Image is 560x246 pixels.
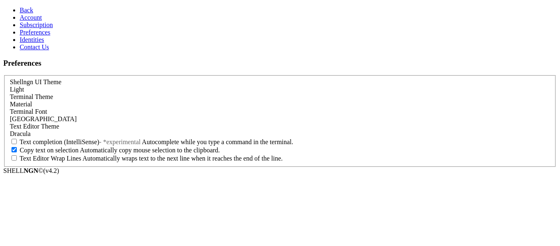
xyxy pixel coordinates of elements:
div: Material [10,101,550,108]
span: SHELL © [3,167,59,174]
a: Preferences [20,29,50,36]
label: Shellngn UI Theme [10,78,61,85]
input: Text Editor Wrap Lines Automatically wraps text to the next line when it reaches the end of the l... [11,155,17,161]
span: [GEOGRAPHIC_DATA] [10,115,77,122]
span: Text Editor Wrap Lines [20,155,81,162]
span: Material [10,101,32,108]
a: Subscription [20,21,53,28]
label: Text Editor Theme [10,123,59,130]
div: [GEOGRAPHIC_DATA] [10,115,550,123]
span: Light [10,86,24,93]
span: Text completion (IntelliSense) [20,138,99,145]
span: Dracula [10,130,31,137]
div: Dracula [10,130,550,138]
h3: Preferences [3,59,557,68]
a: Contact Us [20,44,49,51]
label: Terminal Font [10,108,47,115]
span: Automatically wraps text to the next line when it reaches the end of the line. [82,155,282,162]
label: Terminal Theme [10,93,53,100]
span: Autocomplete while you type a command in the terminal. [142,138,293,145]
div: Light [10,86,550,93]
a: Back [20,7,33,14]
span: 4.2.0 [43,167,59,174]
a: Identities [20,36,44,43]
span: Copy text on selection [20,147,79,154]
input: Copy text on selection Automatically copy mouse selection to the clipboard. [11,147,17,152]
a: Account [20,14,42,21]
input: Text completion (IntelliSense)- *experimental Autocomplete while you type a command in the terminal. [11,139,17,144]
span: - *experimental [99,138,141,145]
span: Automatically copy mouse selection to the clipboard. [80,147,220,154]
b: NGN [24,167,39,174]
